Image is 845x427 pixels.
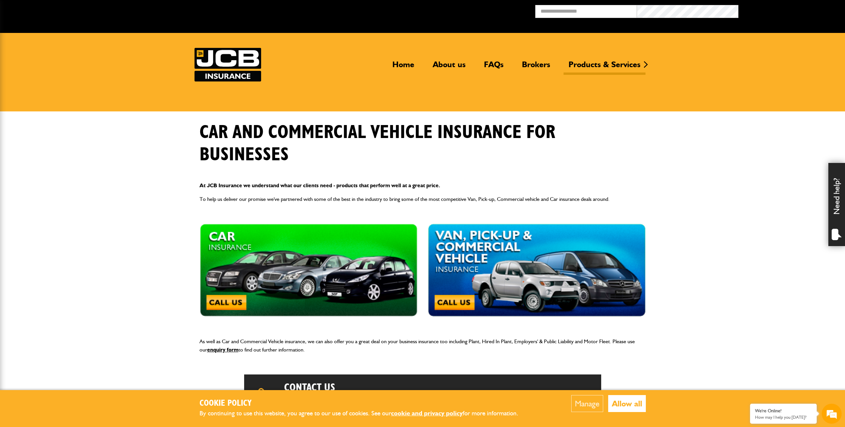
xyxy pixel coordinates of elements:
[200,224,418,317] img: Car insurance
[755,415,812,420] p: How may I help you today?
[517,60,555,75] a: Brokers
[479,60,509,75] a: FAQs
[200,398,529,409] h2: Cookie Policy
[564,60,645,75] a: Products & Services
[200,195,646,204] p: To help us deliver our promise we've partnered with some of the best in the industry to bring som...
[387,60,419,75] a: Home
[195,48,261,81] a: JCB Insurance Services
[738,5,840,15] button: Broker Login
[200,121,646,166] h1: Car and commercial vehicle insurance for businesses
[391,409,463,417] a: cookie and privacy policy
[428,60,471,75] a: About us
[428,224,646,317] img: Van insurance
[608,395,646,412] button: Allow all
[571,395,603,412] button: Manage
[195,48,261,81] img: JCB Insurance Services logo
[284,381,440,394] h2: Contact us
[207,347,238,353] a: enquiry form
[200,181,646,190] p: At JCB Insurance we understand what our clients need - products that perform well at a great price.
[200,337,646,354] p: As well as Car and Commercial Vehicle insurance, we can also offer you a great deal on your busin...
[200,408,529,419] p: By continuing to use this website, you agree to our use of cookies. See our for more information.
[828,163,845,246] div: Need help?
[755,408,812,414] div: We're Online!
